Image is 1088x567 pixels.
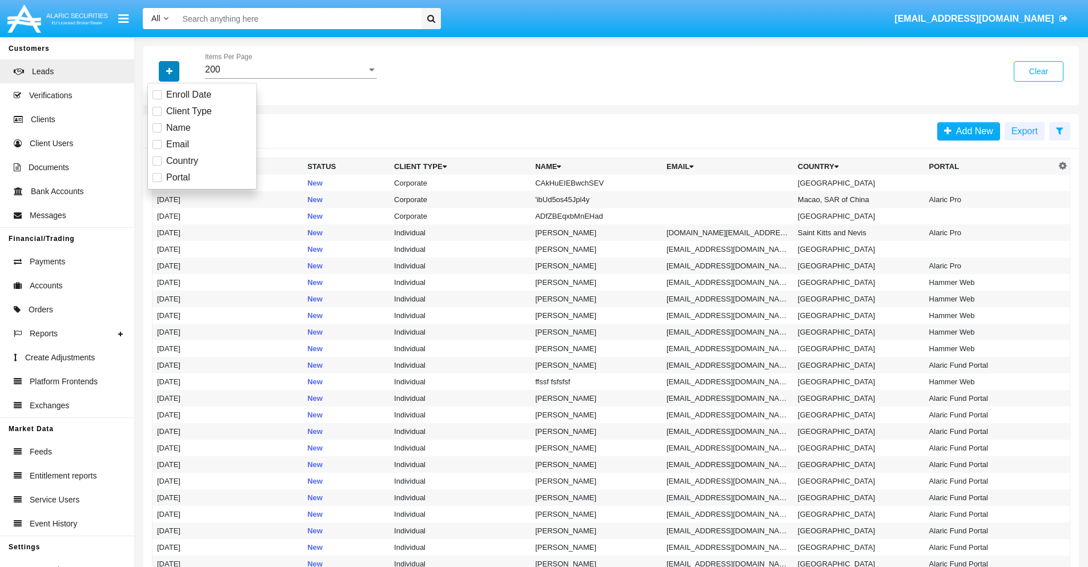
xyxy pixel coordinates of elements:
[925,357,1056,373] td: Alaric Fund Portal
[531,440,662,456] td: [PERSON_NAME]
[303,522,390,539] td: New
[152,208,303,224] td: [DATE]
[152,473,303,489] td: [DATE]
[390,456,531,473] td: Individual
[390,158,531,175] th: Client Type
[30,400,69,412] span: Exchanges
[531,274,662,291] td: [PERSON_NAME]
[531,241,662,258] td: [PERSON_NAME]
[152,224,303,241] td: [DATE]
[793,224,925,241] td: Saint Kitts and Nevis
[303,506,390,522] td: New
[793,357,925,373] td: [GEOGRAPHIC_DATA]
[531,191,662,208] td: 'ibUd5os45Jpl4y
[30,494,79,506] span: Service Users
[793,340,925,357] td: [GEOGRAPHIC_DATA]
[32,66,54,78] span: Leads
[925,258,1056,274] td: Alaric Pro
[6,2,110,35] img: Logo image
[937,122,1000,140] a: Add New
[152,506,303,522] td: [DATE]
[31,114,55,126] span: Clients
[25,352,95,364] span: Create Adjustments
[531,456,662,473] td: [PERSON_NAME]
[29,90,72,102] span: Verifications
[303,489,390,506] td: New
[303,307,390,324] td: New
[531,307,662,324] td: [PERSON_NAME]
[793,489,925,506] td: [GEOGRAPHIC_DATA]
[166,104,212,118] span: Client Type
[303,340,390,357] td: New
[152,456,303,473] td: [DATE]
[390,224,531,241] td: Individual
[925,274,1056,291] td: Hammer Web
[30,376,98,388] span: Platform Frontends
[303,357,390,373] td: New
[531,291,662,307] td: [PERSON_NAME]
[925,224,1056,241] td: Alaric Pro
[303,539,390,556] td: New
[303,274,390,291] td: New
[793,373,925,390] td: [GEOGRAPHIC_DATA]
[662,456,793,473] td: [EMAIL_ADDRESS][DOMAIN_NAME]
[662,258,793,274] td: [EMAIL_ADDRESS][DOMAIN_NAME]
[303,390,390,407] td: New
[390,423,531,440] td: Individual
[662,373,793,390] td: [EMAIL_ADDRESS][DOMAIN_NAME]
[1005,122,1045,140] button: Export
[390,357,531,373] td: Individual
[531,423,662,440] td: [PERSON_NAME]
[31,186,84,198] span: Bank Accounts
[152,324,303,340] td: [DATE]
[925,191,1056,208] td: Alaric Pro
[793,158,925,175] th: Country
[390,307,531,324] td: Individual
[152,307,303,324] td: [DATE]
[390,241,531,258] td: Individual
[30,328,58,340] span: Reports
[531,357,662,373] td: [PERSON_NAME]
[390,440,531,456] td: Individual
[29,304,53,316] span: Orders
[793,175,925,191] td: [GEOGRAPHIC_DATA]
[531,175,662,191] td: CAkHuEIEBwchSEV
[152,522,303,539] td: [DATE]
[390,390,531,407] td: Individual
[793,274,925,291] td: [GEOGRAPHIC_DATA]
[531,407,662,423] td: [PERSON_NAME]
[390,208,531,224] td: Corporate
[662,489,793,506] td: [EMAIL_ADDRESS][DOMAIN_NAME]
[205,65,220,74] span: 200
[390,340,531,357] td: Individual
[531,324,662,340] td: [PERSON_NAME]
[952,126,993,136] span: Add New
[303,258,390,274] td: New
[793,522,925,539] td: [GEOGRAPHIC_DATA]
[662,241,793,258] td: [EMAIL_ADDRESS][DOMAIN_NAME]
[1011,126,1038,136] span: Export
[303,291,390,307] td: New
[925,291,1056,307] td: Hammer Web
[894,14,1054,23] span: [EMAIL_ADDRESS][DOMAIN_NAME]
[793,208,925,224] td: [GEOGRAPHIC_DATA]
[30,280,63,292] span: Accounts
[303,175,390,191] td: New
[531,373,662,390] td: ffssf fsfsfsf
[390,175,531,191] td: Corporate
[889,3,1074,35] a: [EMAIL_ADDRESS][DOMAIN_NAME]
[531,539,662,556] td: [PERSON_NAME]
[390,407,531,423] td: Individual
[152,191,303,208] td: [DATE]
[30,470,97,482] span: Entitlement reports
[531,390,662,407] td: [PERSON_NAME]
[303,224,390,241] td: New
[390,489,531,506] td: Individual
[531,522,662,539] td: [PERSON_NAME]
[152,274,303,291] td: [DATE]
[303,158,390,175] th: Status
[793,307,925,324] td: [GEOGRAPHIC_DATA]
[166,121,191,135] span: Name
[531,208,662,224] td: ADfZBEqxbMnEHad
[152,291,303,307] td: [DATE]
